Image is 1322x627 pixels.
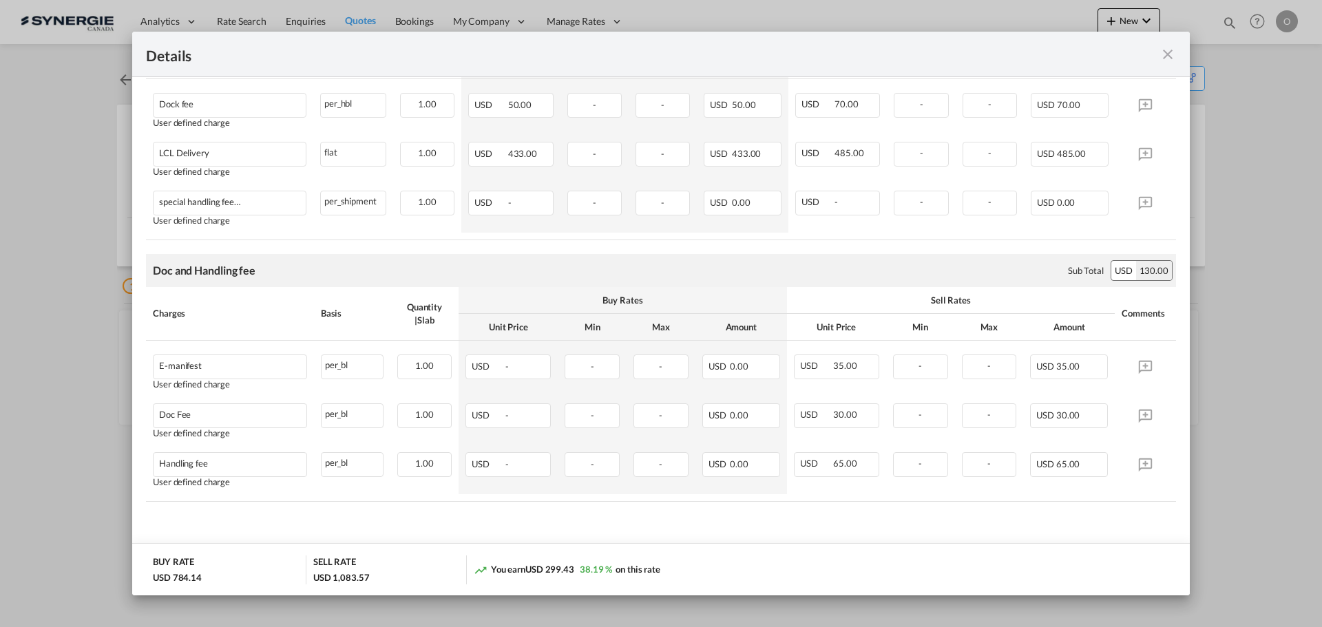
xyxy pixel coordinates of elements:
md-icon: icon-trending-up [474,563,487,577]
span: 70.00 [1057,99,1081,110]
div: Doc Fee [159,410,191,420]
span: USD 299.43 [525,564,574,575]
div: Basis [321,307,384,319]
span: - [505,361,509,372]
p: Subject to space valid [DATE] [14,61,1015,75]
span: - [505,410,509,421]
span: - [919,458,922,469]
div: 130.00 [1136,261,1172,280]
span: - [920,98,923,109]
th: Min [558,314,627,341]
md-icon: icon-close fg-AAA8AD m-0 cursor [1160,46,1176,63]
span: USD [709,458,728,469]
div: User defined charge [153,167,306,177]
div: per_bl [322,355,383,372]
span: 65.00 [1056,458,1080,469]
th: Amount [1023,314,1115,341]
div: USD [1111,261,1136,280]
th: Amount [695,314,787,341]
strong: Origin remarks: [14,15,81,25]
span: USD [710,197,730,208]
span: - [659,410,662,421]
span: USD [1036,410,1054,421]
div: User defined charge [153,428,307,438]
span: USD [1036,361,1054,372]
span: - [591,361,594,372]
span: 1.00 [418,98,437,109]
span: 1.00 [415,458,434,469]
span: - [508,197,512,208]
th: Max [627,314,695,341]
span: 38.19 % [580,564,612,575]
span: USD [1037,148,1055,159]
div: Charges [153,307,307,319]
span: - [835,196,838,207]
span: USD [801,98,833,109]
body: Editor, editor6 [14,14,1015,52]
p: ============ [14,107,1015,121]
span: 485.00 [1057,148,1086,159]
div: special handling fee ( due to large size upon receiving at cost) [159,197,242,207]
md-dialog: Port of Loading ... [132,32,1190,596]
span: USD [801,196,833,207]
div: User defined charge [153,379,307,390]
div: User defined charge [153,477,307,487]
div: Doc and Handling fee [153,263,255,278]
span: - [593,197,596,208]
p: FOB [GEOGRAPHIC_DATA] [14,37,1015,52]
span: 433.00 [732,148,761,159]
span: USD [709,410,728,421]
span: USD [710,99,730,110]
span: - [505,458,509,469]
span: USD [472,361,503,372]
span: USD [801,147,833,158]
div: User defined charge [153,215,306,226]
span: USD [472,458,503,469]
div: Sub Total [1068,264,1104,277]
div: USD 1,083.57 [313,571,370,584]
span: - [593,99,596,110]
span: USD [800,409,832,420]
div: SELL RATE [313,555,356,571]
p: Shipper must have export permit, if no, 75usd/export permit will be applied. [14,83,1015,98]
th: Unit Price [787,314,886,341]
span: USD [474,197,506,208]
span: 433.00 [508,148,537,159]
div: per_bl [322,453,383,470]
span: - [659,361,662,372]
div: per_bl [322,404,383,421]
span: 65.00 [833,458,857,469]
span: 1.00 [415,409,434,420]
span: - [920,196,923,207]
div: per_shipment [321,191,386,209]
span: USD [709,361,728,372]
div: USD 784.14 [153,571,202,584]
span: 485.00 [835,147,863,158]
span: 35.00 [1056,361,1080,372]
span: - [591,458,594,469]
span: 0.00 [730,458,748,469]
span: - [920,147,923,158]
span: - [661,99,664,110]
span: - [987,360,991,371]
div: You earn on this rate [474,563,660,577]
div: LCL Delivery [159,148,209,158]
th: Max [955,314,1024,341]
span: - [659,458,662,469]
span: - [988,98,992,109]
span: - [987,409,991,420]
span: USD [710,148,730,159]
span: - [919,360,922,371]
span: - [988,196,992,207]
span: 1.00 [418,147,437,158]
p: [PERSON_NAME] [URL][DOMAIN_NAME] [14,37,1015,52]
span: - [988,147,992,158]
span: - [987,458,991,469]
span: USD [1037,99,1055,110]
span: - [919,409,922,420]
div: E-manifest [159,361,202,371]
div: User defined charge [153,118,306,128]
span: 50.00 [508,99,532,110]
div: Details [146,45,1073,63]
span: USD [1037,197,1055,208]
